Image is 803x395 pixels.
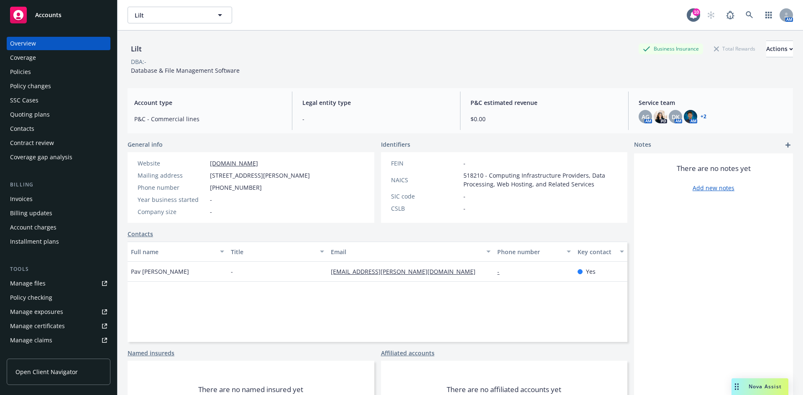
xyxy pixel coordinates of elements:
[639,98,786,107] span: Service team
[138,171,207,180] div: Mailing address
[463,204,465,213] span: -
[574,242,627,262] button: Key contact
[766,41,793,57] button: Actions
[128,349,174,357] a: Named insureds
[10,319,65,333] div: Manage certificates
[391,176,460,184] div: NAICS
[210,159,258,167] a: [DOMAIN_NAME]
[10,277,46,290] div: Manage files
[10,150,72,164] div: Coverage gap analysis
[128,7,232,23] button: Lilt
[639,43,703,54] div: Business Insurance
[231,247,315,256] div: Title
[302,98,450,107] span: Legal entity type
[138,159,207,168] div: Website
[10,136,54,150] div: Contract review
[210,207,212,216] span: -
[760,7,777,23] a: Switch app
[7,136,110,150] a: Contract review
[7,206,110,220] a: Billing updates
[7,291,110,304] a: Policy checking
[10,235,59,248] div: Installment plans
[7,319,110,333] a: Manage certificates
[131,66,240,74] span: Database & File Management Software
[10,206,52,220] div: Billing updates
[447,385,561,395] span: There are no affiliated accounts yet
[7,348,110,361] a: Manage BORs
[749,383,782,390] span: Nova Assist
[586,267,596,276] span: Yes
[7,192,110,206] a: Invoices
[35,12,61,18] span: Accounts
[654,110,667,123] img: photo
[131,267,189,276] span: Pav [PERSON_NAME]
[10,65,31,79] div: Policies
[138,195,207,204] div: Year business started
[391,159,460,168] div: FEIN
[381,140,410,149] span: Identifiers
[741,7,758,23] a: Search
[7,235,110,248] a: Installment plans
[471,115,618,123] span: $0.00
[131,57,146,66] div: DBA: -
[10,221,56,234] div: Account charges
[731,378,788,395] button: Nova Assist
[381,349,435,357] a: Affiliated accounts
[710,43,760,54] div: Total Rewards
[783,140,793,150] a: add
[10,291,52,304] div: Policy checking
[693,8,700,16] div: 10
[138,207,207,216] div: Company size
[7,221,110,234] a: Account charges
[128,43,145,54] div: Lilt
[494,242,574,262] button: Phone number
[497,247,561,256] div: Phone number
[731,378,742,395] div: Drag to move
[642,112,650,121] span: AG
[7,334,110,347] a: Manage claims
[128,229,153,238] a: Contacts
[331,268,482,275] a: [EMAIL_ADDRESS][PERSON_NAME][DOMAIN_NAME]
[7,122,110,135] a: Contacts
[7,79,110,93] a: Policy changes
[7,108,110,121] a: Quoting plans
[7,65,110,79] a: Policies
[391,192,460,201] div: SIC code
[7,94,110,107] a: SSC Cases
[135,11,207,20] span: Lilt
[134,98,282,107] span: Account type
[7,150,110,164] a: Coverage gap analysis
[463,171,618,189] span: 518210 - Computing Infrastructure Providers, Data Processing, Web Hosting, and Related Services
[131,247,215,256] div: Full name
[7,305,110,319] a: Manage exposures
[134,115,282,123] span: P&C - Commercial lines
[684,110,697,123] img: photo
[391,204,460,213] div: CSLB
[231,267,233,276] span: -
[327,242,494,262] button: Email
[128,242,228,262] button: Full name
[672,112,680,121] span: DK
[331,247,481,256] div: Email
[703,7,719,23] a: Start snowing
[471,98,618,107] span: P&C estimated revenue
[10,348,49,361] div: Manage BORs
[210,171,310,180] span: [STREET_ADDRESS][PERSON_NAME]
[634,140,651,150] span: Notes
[677,163,751,173] span: There are no notes yet
[10,94,38,107] div: SSC Cases
[10,122,34,135] div: Contacts
[10,192,33,206] div: Invoices
[10,51,36,64] div: Coverage
[7,181,110,189] div: Billing
[302,115,450,123] span: -
[701,114,706,119] a: +2
[15,367,78,376] span: Open Client Navigator
[10,108,50,121] div: Quoting plans
[210,195,212,204] span: -
[578,247,615,256] div: Key contact
[722,7,739,23] a: Report a Bug
[228,242,327,262] button: Title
